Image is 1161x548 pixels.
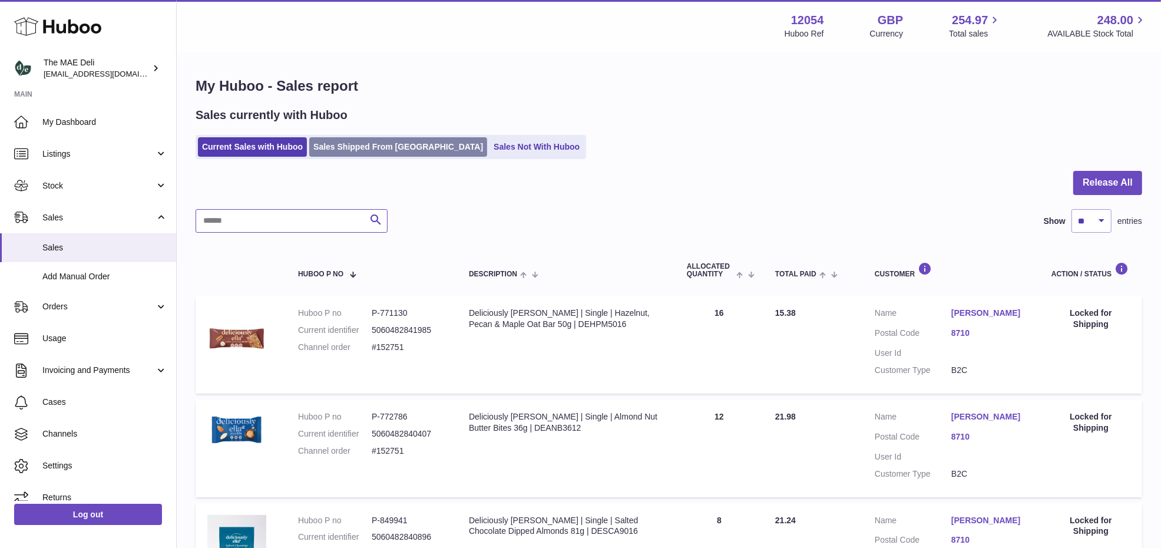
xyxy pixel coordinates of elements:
div: Locked for Shipping [1051,308,1130,330]
dt: Name [875,515,951,529]
img: logistics@deliciouslyella.com [14,60,32,77]
div: Deliciously [PERSON_NAME] | Single | Salted Chocolate Dipped Almonds 81g | DESCA9016 [469,515,663,537]
a: [PERSON_NAME] [951,515,1028,526]
a: 8710 [951,431,1028,443]
h1: My Huboo - Sales report [196,77,1142,95]
dt: Customer Type [875,365,951,376]
dd: 5060482840896 [372,532,445,543]
a: Log out [14,504,162,525]
span: Invoicing and Payments [42,365,155,376]
span: Sales [42,242,167,253]
strong: GBP [878,12,903,28]
dd: #152751 [372,445,445,457]
dd: P-771130 [372,308,445,319]
dt: Name [875,308,951,322]
button: Release All [1073,171,1142,195]
span: Total paid [775,270,816,278]
dt: Huboo P no [298,411,372,422]
a: [PERSON_NAME] [951,411,1028,422]
span: 21.24 [775,516,796,525]
span: Orders [42,301,155,312]
label: Show [1044,216,1066,227]
dd: #152751 [372,342,445,353]
dt: User Id [875,348,951,359]
span: Add Manual Order [42,271,167,282]
dt: Huboo P no [298,308,372,319]
span: Sales [42,212,155,223]
span: 254.97 [952,12,988,28]
span: Total sales [949,28,1001,39]
img: 1683899894.jpg [207,411,266,448]
a: Sales Shipped From [GEOGRAPHIC_DATA] [309,137,487,157]
div: Customer [875,262,1028,278]
a: 254.97 Total sales [949,12,1001,39]
a: Sales Not With Huboo [489,137,584,157]
strong: 12054 [791,12,824,28]
span: [EMAIL_ADDRESS][DOMAIN_NAME] [44,69,173,78]
span: Returns [42,492,167,503]
div: Huboo Ref [785,28,824,39]
div: Deliciously [PERSON_NAME] | Single | Hazelnut, Pecan & Maple Oat Bar 50g | DEHPM5016 [469,308,663,330]
dd: P-772786 [372,411,445,422]
div: Locked for Shipping [1051,515,1130,537]
span: 15.38 [775,308,796,318]
a: [PERSON_NAME] [951,308,1028,319]
dd: B2C [951,468,1028,480]
span: Stock [42,180,155,192]
span: AVAILABLE Stock Total [1047,28,1147,39]
dt: Current identifier [298,325,372,336]
span: ALLOCATED Quantity [687,263,733,278]
div: Action / Status [1051,262,1130,278]
a: 8710 [951,534,1028,546]
span: Description [469,270,517,278]
dt: Huboo P no [298,515,372,526]
dd: 5060482841985 [372,325,445,336]
dt: User Id [875,451,951,463]
td: 12 [675,400,763,497]
dt: Current identifier [298,532,372,543]
dt: Postal Code [875,431,951,445]
span: Listings [42,148,155,160]
dt: Channel order [298,445,372,457]
span: Usage [42,333,167,344]
span: Cases [42,397,167,408]
span: 21.98 [775,412,796,421]
a: 248.00 AVAILABLE Stock Total [1047,12,1147,39]
div: Currency [870,28,904,39]
a: 8710 [951,328,1028,339]
div: The MAE Deli [44,57,150,80]
h2: Sales currently with Huboo [196,107,348,123]
span: entries [1117,216,1142,227]
span: My Dashboard [42,117,167,128]
td: 16 [675,296,763,394]
dt: Postal Code [875,328,951,342]
dd: B2C [951,365,1028,376]
span: Channels [42,428,167,440]
dt: Customer Type [875,468,951,480]
span: Settings [42,460,167,471]
dt: Channel order [298,342,372,353]
div: Locked for Shipping [1051,411,1130,434]
dd: P-849941 [372,515,445,526]
a: Current Sales with Huboo [198,137,307,157]
img: 1683705772.jpg [207,308,266,367]
span: Huboo P no [298,270,343,278]
span: 248.00 [1097,12,1133,28]
div: Deliciously [PERSON_NAME] | Single | Almond Nut Butter Bites 36g | DEANB3612 [469,411,663,434]
dd: 5060482840407 [372,428,445,440]
dt: Current identifier [298,428,372,440]
dt: Name [875,411,951,425]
